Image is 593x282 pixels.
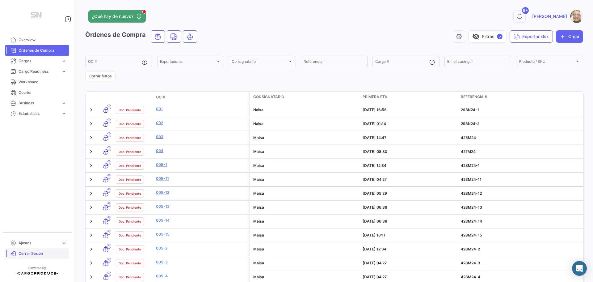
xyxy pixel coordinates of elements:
[363,121,386,126] span: [DATE] 01:14
[461,163,480,168] span: 428M24-1
[119,177,141,182] span: Doc. Pendiente
[107,202,111,207] span: 1
[119,247,141,252] span: Doc. Pendiente
[156,148,246,154] a: 004
[156,204,246,209] a: 005-13
[363,135,386,140] span: [DATE] 14:47
[461,191,482,196] span: 428M24-12
[253,261,264,265] span: Maisa
[61,58,67,64] span: expand_more
[113,95,154,100] datatable-header-cell: Estado Doc.
[5,45,69,56] a: Órdenes de Compra
[253,121,263,126] span: Naisa
[88,135,94,141] a: Expand/Collapse Row
[107,216,111,221] span: 1
[461,107,479,112] span: 298N24-1
[253,149,264,154] span: Maisa
[88,121,94,127] a: Expand/Collapse Row
[107,119,111,123] span: 1
[88,274,94,280] a: Expand/Collapse Row
[92,13,133,20] span: ¿Qué hay de nuevo?
[363,149,387,154] span: [DATE] 08:30
[363,163,386,168] span: [DATE] 12:34
[156,134,246,140] a: 003
[107,258,111,262] span: 1
[119,219,141,224] span: Doc. Pendiente
[461,149,476,154] span: 427M24
[88,149,94,155] a: Expand/Collapse Row
[461,233,482,237] span: 428M24-15
[156,120,246,126] a: 002
[519,60,574,65] span: Producto / SKU
[22,7,53,25] img: Manufactura+Logo.png
[363,247,386,251] span: [DATE] 12:34
[461,121,479,126] span: 298N24-2
[472,33,480,40] span: visibility_off
[156,106,246,112] a: 001
[183,31,197,42] button: Air
[232,60,287,65] span: Consignatario
[5,35,69,45] a: Overview
[19,90,67,95] span: Courier
[253,247,264,251] span: Maisa
[119,149,141,154] span: Doc. Pendiente
[461,205,482,210] span: 428M24-13
[19,69,59,74] span: Cargo Readiness
[363,275,387,279] span: [DATE] 04:27
[250,92,360,103] datatable-header-cell: Consignatario
[88,246,94,252] a: Expand/Collapse Row
[253,107,263,112] span: Naisa
[156,232,246,237] a: 005-15
[85,30,199,43] h3: Órdenes de Compra
[107,146,111,151] span: 1
[85,71,116,81] button: Borrar filtros
[572,261,587,276] div: Abrir Intercom Messenger
[363,261,387,265] span: [DATE] 04:27
[88,232,94,238] a: Expand/Collapse Row
[461,247,480,251] span: 428M24-2
[461,94,487,100] span: Referencia #
[19,100,59,106] span: Business
[156,162,246,167] a: 005-1
[119,205,141,210] span: Doc. Pendiente
[468,30,507,43] button: visibility_offFiltros✓
[253,205,264,210] span: Maisa
[556,30,583,43] button: Crear
[119,275,141,280] span: Doc. Pendiente
[88,176,94,183] a: Expand/Collapse Row
[19,79,67,85] span: Workspace
[461,219,482,223] span: 428M24-14
[363,94,387,100] span: Primera ETA
[363,191,387,196] span: [DATE] 05:29
[363,233,385,237] span: [DATE] 18:11
[156,245,246,251] a: 005-2
[19,58,59,64] span: Cargas
[61,69,67,74] span: expand_more
[19,111,59,116] span: Estadísticas
[107,188,111,193] span: 1
[253,191,264,196] span: Maisa
[107,244,111,249] span: 1
[151,31,165,42] button: Ocean
[167,31,181,42] button: Land
[458,92,584,103] datatable-header-cell: Referencia #
[107,105,111,109] span: 1
[156,259,246,265] a: 005-3
[363,107,387,112] span: [DATE] 16:56
[154,92,249,102] datatable-header-cell: OC #
[19,48,67,53] span: Órdenes de Compra
[160,60,216,65] span: Exportadores
[253,163,264,168] span: Maisa
[156,273,246,279] a: 005-4
[253,275,264,279] span: Maisa
[107,132,111,137] span: 1
[61,240,67,246] span: expand_more
[119,135,141,140] span: Doc. Pendiente
[253,177,264,182] span: Maisa
[107,174,111,179] span: 1
[532,13,567,20] span: [PERSON_NAME]
[88,260,94,266] a: Expand/Collapse Row
[119,191,141,196] span: Doc. Pendiente
[88,163,94,169] a: Expand/Collapse Row
[253,135,264,140] span: Maisa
